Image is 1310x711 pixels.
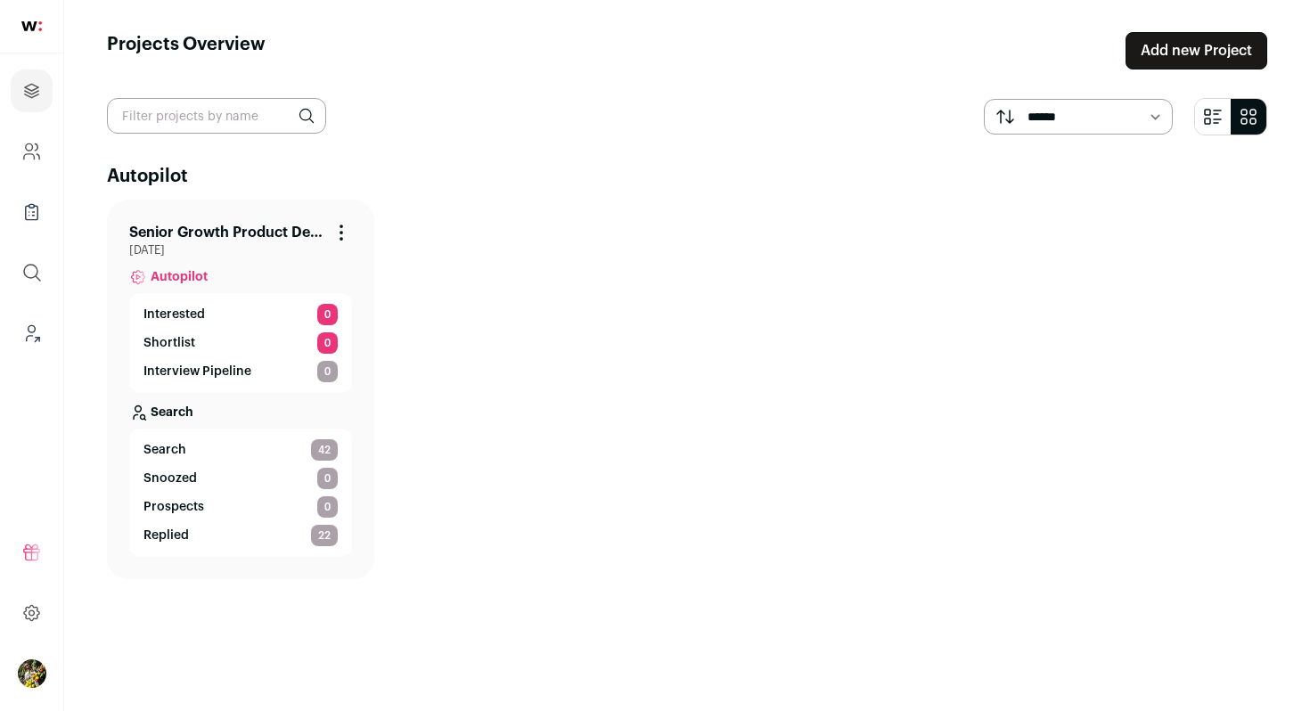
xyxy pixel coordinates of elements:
a: Add new Project [1126,32,1267,69]
p: Replied [143,527,189,544]
a: Company Lists [11,191,53,233]
p: Snoozed [143,470,197,487]
a: Snoozed 0 [143,468,338,489]
span: Autopilot [151,268,208,286]
img: wellfound-shorthand-0d5821cbd27db2630d0214b213865d53afaa358527fdda9d0ea32b1df1b89c2c.svg [21,21,42,31]
span: 0 [317,304,338,325]
a: Search 42 [143,439,338,461]
span: 0 [317,468,338,489]
button: Project Actions [331,222,352,243]
a: Replied 22 [143,525,338,546]
a: Prospects 0 [143,496,338,518]
img: 6689865-medium_jpg [18,659,46,688]
span: 22 [311,525,338,546]
p: Search [151,404,193,421]
input: Filter projects by name [107,98,326,134]
a: Projects [11,69,53,112]
h1: Projects Overview [107,32,266,69]
h2: Autopilot [107,164,1267,189]
span: Search [143,441,186,459]
a: Autopilot [129,257,352,293]
span: [DATE] [129,243,352,257]
a: Search [129,393,352,429]
a: Interview Pipeline 0 [143,361,338,382]
a: Interested 0 [143,304,338,325]
p: Interested [143,306,205,323]
p: Shortlist [143,334,195,352]
p: Prospects [143,498,204,516]
span: 0 [317,496,338,518]
span: 0 [317,361,338,382]
a: Shortlist 0 [143,332,338,354]
a: Company and ATS Settings [11,130,53,173]
span: 42 [311,439,338,461]
span: 0 [317,332,338,354]
a: Senior Growth Product Designer [129,222,323,243]
p: Interview Pipeline [143,363,251,380]
button: Open dropdown [18,659,46,688]
a: Leads (Backoffice) [11,312,53,355]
